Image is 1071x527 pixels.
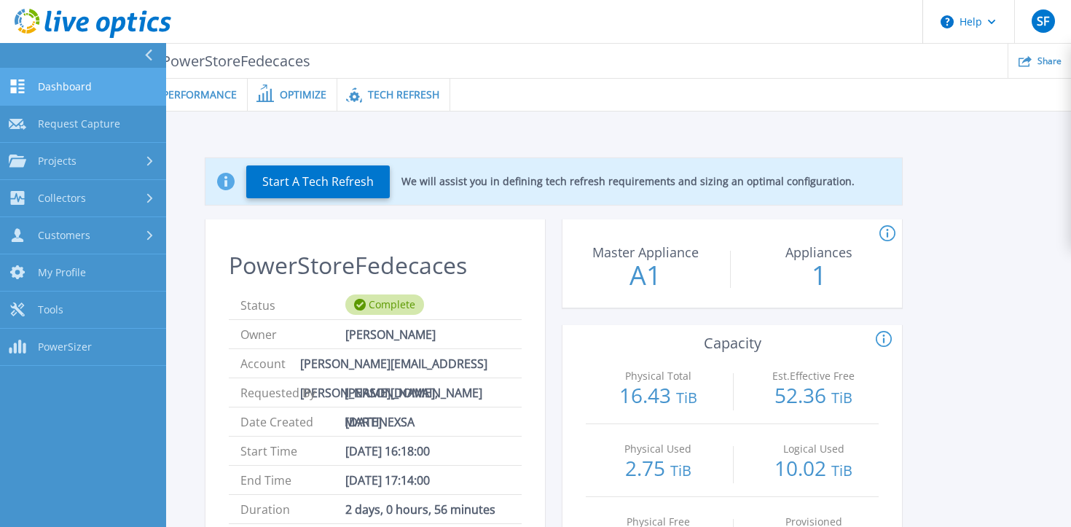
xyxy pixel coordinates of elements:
[162,90,237,100] span: Performance
[38,155,76,168] span: Projects
[831,461,852,480] span: TiB
[1037,15,1049,27] span: SF
[152,52,311,69] span: PowerStoreFedecaces
[345,320,436,348] span: [PERSON_NAME]
[1037,57,1062,66] span: Share
[597,371,720,381] p: Physical Total
[345,294,424,315] div: Complete
[240,320,345,348] span: Owner
[401,176,855,187] p: We will assist you in defining tech refresh requirements and sizing an optimal configuration.
[748,385,879,408] p: 52.36
[240,349,300,378] span: Account
[738,262,901,289] p: 1
[752,444,875,454] p: Logical Used
[564,262,727,289] p: A1
[368,90,439,100] span: Tech Refresh
[593,385,723,408] p: 16.43
[240,495,345,523] span: Duration
[345,495,495,523] span: 2 days, 0 hours, 56 minutes
[741,246,897,259] p: Appliances
[38,192,86,205] span: Collectors
[280,90,326,100] span: Optimize
[345,378,510,407] span: [PERSON_NAME], MARTINEXSA
[670,461,691,480] span: TiB
[38,340,92,354] span: PowerSizer
[229,252,522,279] h2: PowerStoreFedecaces
[240,407,345,436] span: Date Created
[676,388,697,407] span: TiB
[240,466,345,494] span: End Time
[345,407,382,436] span: [DATE]
[240,437,345,465] span: Start Time
[38,303,63,316] span: Tools
[345,466,430,494] span: [DATE] 17:14:00
[597,517,720,527] p: Physical Free
[240,291,345,319] span: Status
[246,165,390,198] button: Start A Tech Refresh
[70,52,311,69] p: PowerStore
[752,517,875,527] p: Provisioned
[597,444,720,454] p: Physical Used
[300,349,510,378] span: [PERSON_NAME][EMAIL_ADDRESS][PERSON_NAME][DOMAIN_NAME]
[831,388,852,407] span: TiB
[38,80,92,93] span: Dashboard
[38,229,90,242] span: Customers
[593,458,723,481] p: 2.75
[752,371,875,381] p: Est.Effective Free
[568,246,723,259] p: Master Appliance
[38,117,120,130] span: Request Capture
[38,266,86,279] span: My Profile
[240,378,345,407] span: Requested By
[345,437,430,465] span: [DATE] 16:18:00
[748,458,879,481] p: 10.02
